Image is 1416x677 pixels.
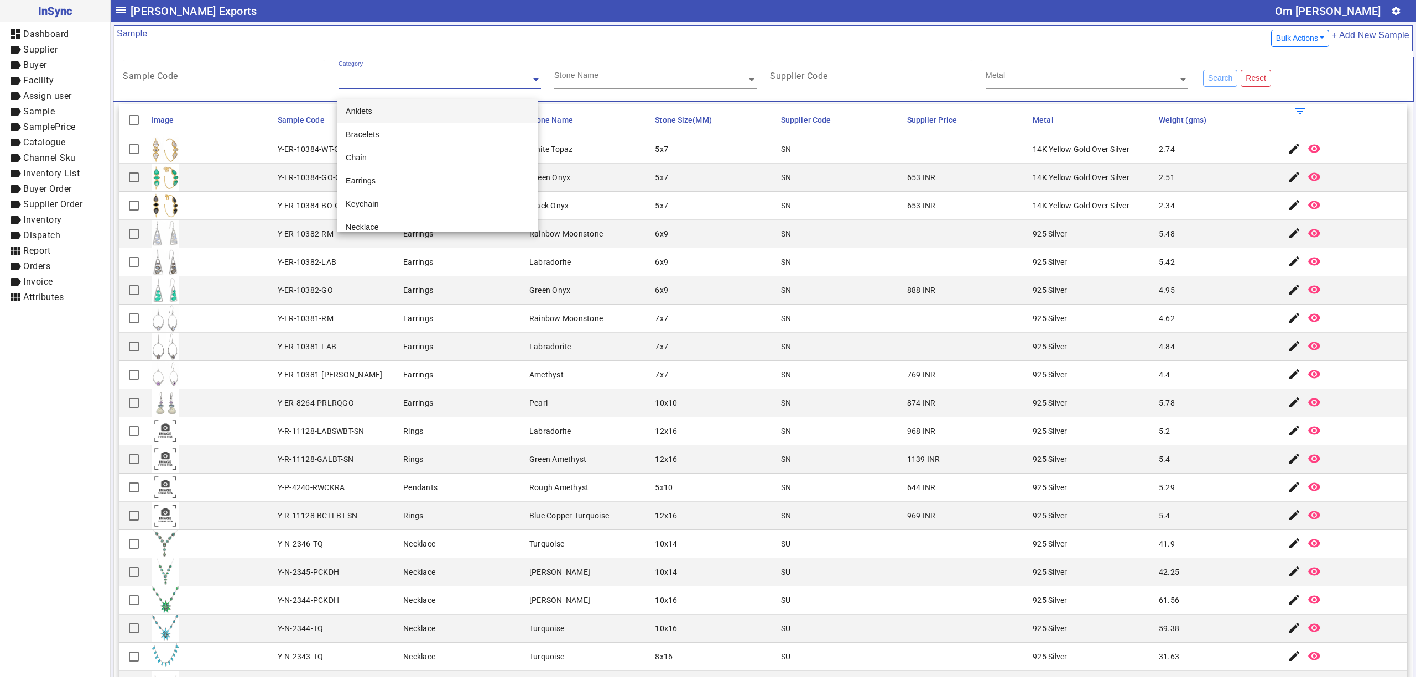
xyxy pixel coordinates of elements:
[278,538,324,549] div: Y-N-2346-TQ
[23,106,55,117] span: Sample
[781,566,791,578] div: SU
[23,44,58,55] span: Supplier
[1308,480,1321,494] mat-icon: remove_red_eye
[403,651,435,662] div: Necklace
[1159,341,1175,352] div: 4.84
[23,168,80,179] span: Inventory List
[907,482,936,493] div: 644 INR
[1308,283,1321,296] mat-icon: remove_red_eye
[152,615,179,642] img: 87017c72-c46a-498f-a13c-3a0bfe4ddf6c
[1033,623,1068,634] div: 925 Silver
[1308,396,1321,409] mat-icon: remove_red_eye
[1275,2,1381,20] div: Om [PERSON_NAME]
[1159,172,1175,183] div: 2.51
[9,105,22,118] mat-icon: label
[278,566,340,578] div: Y-N-2345-PCKDH
[152,164,179,191] img: be75fe73-d159-4263-96d8-9b723600139c
[152,502,179,529] img: comingsoon.png
[1159,454,1170,465] div: 5.4
[403,510,423,521] div: Rings
[403,426,423,437] div: Rings
[278,369,383,380] div: Y-ER-10381-[PERSON_NAME]
[9,28,22,41] mat-icon: dashboard
[278,595,340,606] div: Y-N-2344-PCKDH
[1308,452,1321,465] mat-icon: remove_red_eye
[1033,369,1068,380] div: 925 Silver
[529,200,569,211] div: Black Onyx
[655,144,668,155] div: 5x7
[655,341,668,352] div: 7x7
[114,25,1413,51] mat-card-header: Sample
[1159,651,1179,662] div: 31.63
[152,474,179,501] img: comingsoon.png
[655,285,668,296] div: 6x9
[1159,200,1175,211] div: 2.34
[1033,538,1068,549] div: 925 Silver
[1159,313,1175,324] div: 4.62
[655,256,668,267] div: 6x9
[529,426,571,437] div: Labradorite
[1288,227,1301,240] mat-icon: edit
[1159,566,1179,578] div: 42.25
[23,199,82,209] span: Supplier Order
[152,116,174,124] span: Image
[1288,142,1301,155] mat-icon: edit
[403,566,435,578] div: Necklace
[1288,537,1301,550] mat-icon: edit
[1308,311,1321,324] mat-icon: remove_red_eye
[346,176,376,185] span: Earrings
[346,107,372,116] span: Anklets
[152,530,179,558] img: 36df5c23-c239-4fd5-973b-639d091fe286
[23,230,60,240] span: Dispatch
[770,71,828,81] mat-label: Supplier Code
[23,292,64,302] span: Attributes
[1288,368,1301,381] mat-icon: edit
[781,228,792,239] div: SN
[278,144,345,155] div: Y-ER-10384-WT-GP
[1033,313,1068,324] div: 925 Silver
[554,70,598,81] div: Stone Name
[1308,621,1321,634] mat-icon: remove_red_eye
[23,276,53,287] span: Invoice
[1331,28,1410,49] a: + Add New Sample
[152,248,179,276] img: 6a568fa2-e3cf-4a61-8524-caf1fabebe15
[655,566,677,578] div: 10x14
[1033,341,1068,352] div: 925 Silver
[781,341,792,352] div: SN
[152,333,179,360] img: 1e10cf81-92ac-4325-9994-a599a94a6288
[278,285,333,296] div: Y-ER-10382-GO
[278,116,325,124] span: Sample Code
[1159,426,1170,437] div: 5.2
[278,313,334,324] div: Y-ER-10381-RM
[123,71,178,81] mat-label: Sample Code
[152,135,179,163] img: 934b3a39-50bb-4311-a0d8-b83f8e581c08
[1033,200,1129,211] div: 14K Yellow Gold Over Silver
[907,369,936,380] div: 769 INR
[781,426,792,437] div: SN
[403,538,435,549] div: Necklace
[9,120,22,134] mat-icon: label
[907,510,936,521] div: 969 INR
[781,144,792,155] div: SN
[529,595,590,606] div: [PERSON_NAME]
[1288,255,1301,268] mat-icon: edit
[23,122,76,132] span: SamplePrice
[403,285,433,296] div: Earrings
[655,172,668,183] div: 5x7
[1308,255,1321,268] mat-icon: remove_red_eye
[1308,170,1321,183] mat-icon: remove_red_eye
[1288,452,1301,465] mat-icon: edit
[346,130,379,139] span: Bracelets
[781,397,792,408] div: SN
[23,245,50,256] span: Report
[1308,537,1321,550] mat-icon: remove_red_eye
[23,261,50,271] span: Orders
[152,361,179,389] img: 46fad302-c46c-4321-a48e-a5a0dd7cde31
[781,651,791,662] div: SU
[1033,651,1068,662] div: 925 Silver
[781,538,791,549] div: SU
[529,454,587,465] div: Green Amethyst
[1159,397,1175,408] div: 5.78
[1033,256,1068,267] div: 925 Silver
[1288,649,1301,663] mat-icon: edit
